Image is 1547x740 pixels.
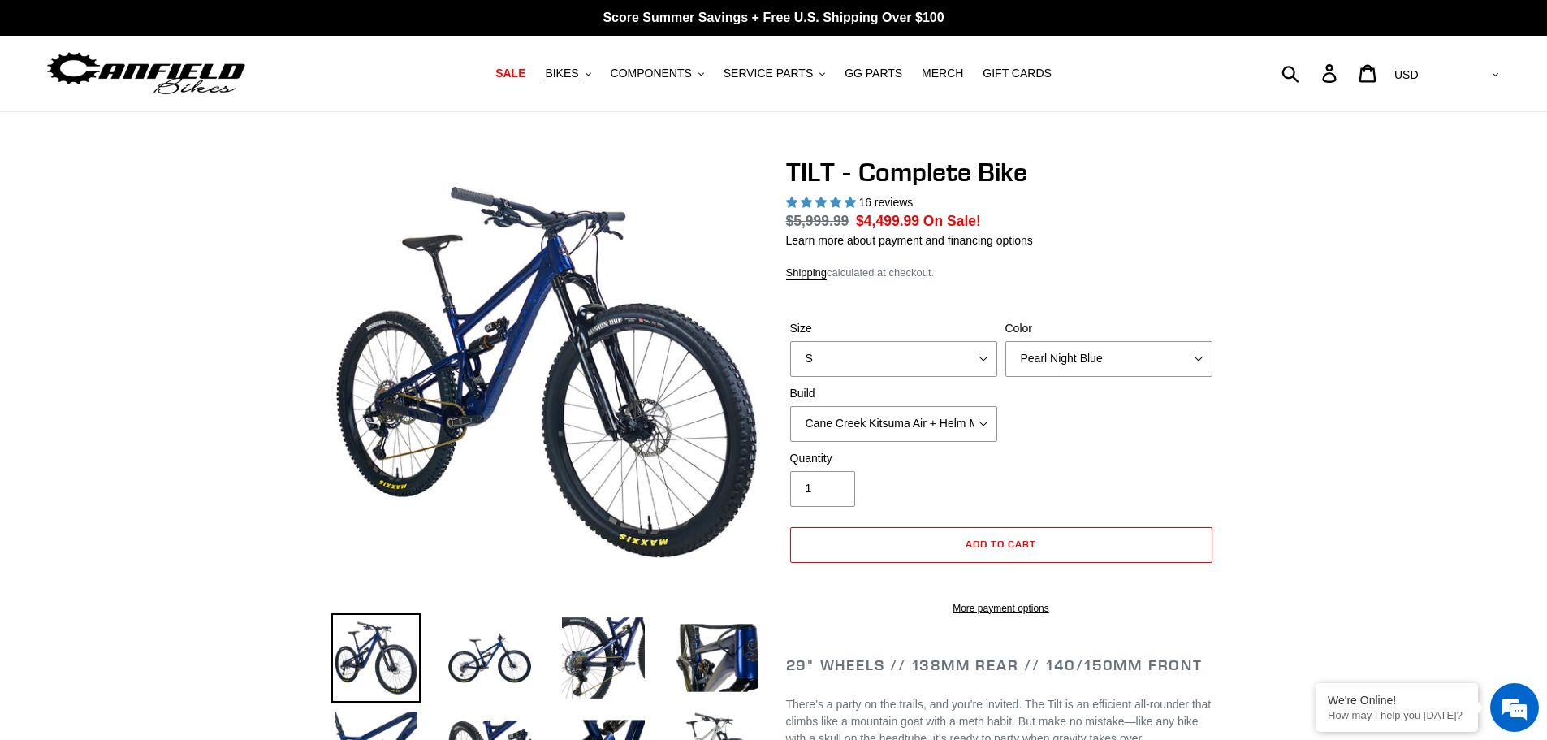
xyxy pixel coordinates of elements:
p: How may I help you today? [1328,709,1466,721]
button: SERVICE PARTS [715,63,833,84]
a: MERCH [914,63,971,84]
span: Add to cart [966,538,1036,550]
a: Shipping [786,266,828,280]
button: BIKES [537,63,598,84]
span: SALE [495,67,525,80]
label: Color [1005,320,1212,337]
span: SERVICE PARTS [724,67,813,80]
img: Load image into Gallery viewer, TILT - Complete Bike [331,613,421,703]
label: Quantity [790,450,997,467]
h1: TILT - Complete Bike [786,157,1216,188]
h2: 29" Wheels // 138mm Rear // 140/150mm Front [786,656,1216,674]
div: calculated at checkout. [786,265,1216,281]
img: Load image into Gallery viewer, TILT - Complete Bike [672,613,762,703]
label: Size [790,320,997,337]
img: Load image into Gallery viewer, TILT - Complete Bike [559,613,648,703]
span: 16 reviews [858,196,913,209]
span: $4,499.99 [856,213,919,229]
a: More payment options [790,601,1212,616]
span: COMPONENTS [611,67,692,80]
a: SALE [487,63,534,84]
a: GIFT CARDS [974,63,1060,84]
button: Add to cart [790,527,1212,563]
input: Search [1290,55,1332,91]
span: MERCH [922,67,963,80]
a: GG PARTS [836,63,910,84]
img: Canfield Bikes [45,48,248,99]
button: COMPONENTS [603,63,712,84]
span: GIFT CARDS [983,67,1052,80]
s: $5,999.99 [786,213,849,229]
img: Load image into Gallery viewer, TILT - Complete Bike [445,613,534,703]
span: GG PARTS [845,67,902,80]
a: Learn more about payment and financing options [786,234,1033,247]
div: We're Online! [1328,694,1466,707]
label: Build [790,385,997,402]
span: 5.00 stars [786,196,859,209]
span: On Sale! [923,210,981,232]
span: BIKES [545,67,578,80]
